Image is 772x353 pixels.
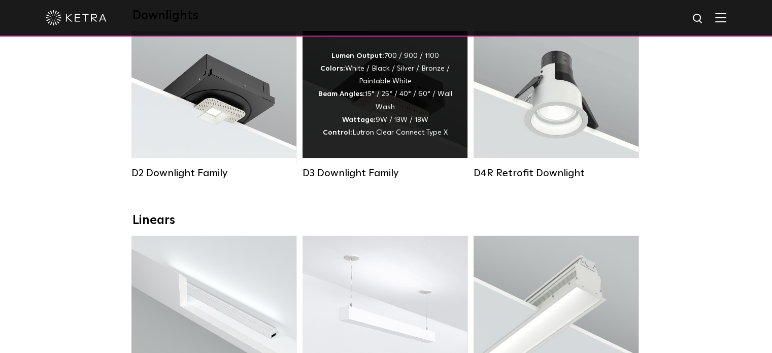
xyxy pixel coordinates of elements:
[46,10,107,25] img: ketra-logo-2019-white
[323,129,352,136] strong: Control:
[692,13,704,25] img: search icon
[131,31,296,179] a: D2 Downlight Family Lumen Output:1200Colors:White / Black / Gloss Black / Silver / Bronze / Silve...
[318,90,365,98] strong: Beam Angles:
[342,116,376,123] strong: Wattage:
[318,50,452,139] div: 700 / 900 / 1100 White / Black / Silver / Bronze / Paintable White 15° / 25° / 40° / 60° / Wall W...
[352,129,448,136] span: Lutron Clear Connect Type X
[474,31,639,179] a: D4R Retrofit Downlight Lumen Output:800Colors:White / BlackBeam Angles:15° / 25° / 40° / 60°Watta...
[320,65,345,72] strong: Colors:
[303,167,467,179] div: D3 Downlight Family
[331,52,384,59] strong: Lumen Output:
[474,167,639,179] div: D4R Retrofit Downlight
[303,31,467,179] a: D3 Downlight Family Lumen Output:700 / 900 / 1100Colors:White / Black / Silver / Bronze / Paintab...
[715,13,726,22] img: Hamburger%20Nav.svg
[131,167,296,179] div: D2 Downlight Family
[132,213,640,228] div: Linears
